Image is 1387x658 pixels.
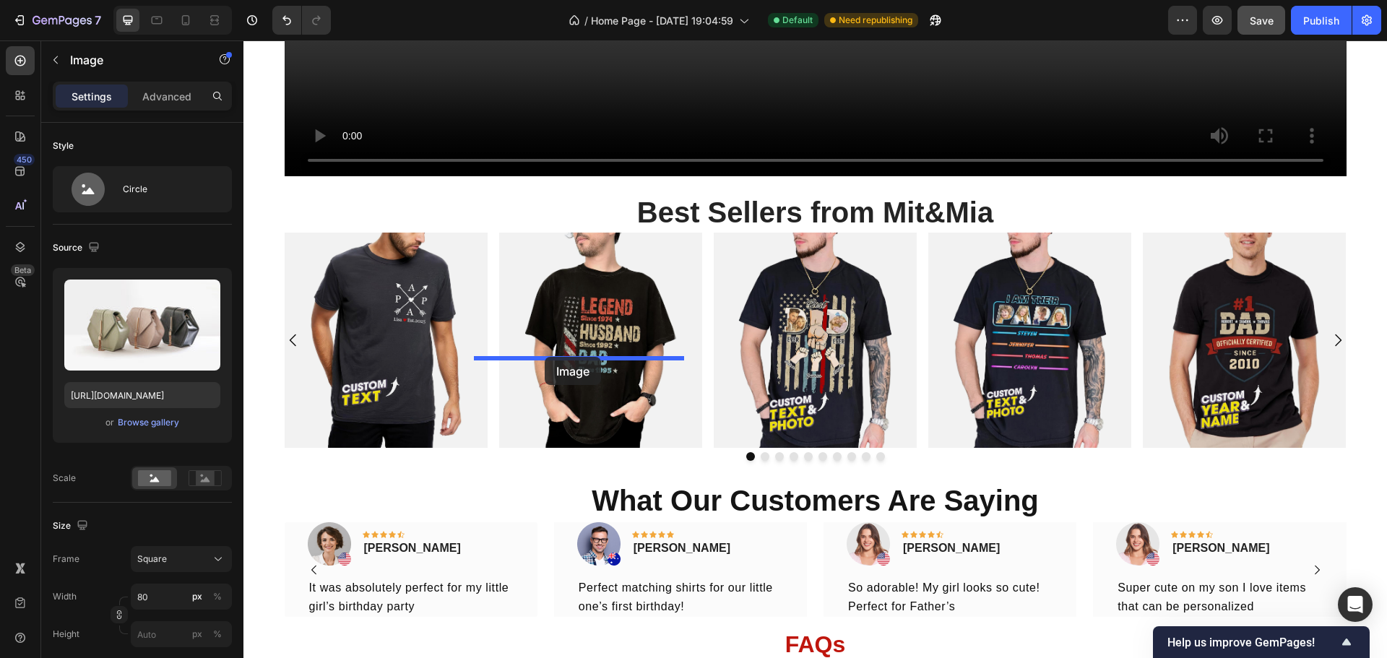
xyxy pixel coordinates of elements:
[192,590,202,603] div: px
[53,628,79,641] label: Height
[11,264,35,276] div: Beta
[189,625,206,643] button: %
[272,6,331,35] div: Undo/Redo
[782,14,813,27] span: Default
[95,12,101,29] p: 7
[1291,6,1352,35] button: Publish
[131,621,232,647] input: px%
[123,173,211,206] div: Circle
[64,280,220,371] img: preview-image
[6,6,108,35] button: 7
[584,13,588,28] span: /
[1167,633,1355,651] button: Show survey - Help us improve GemPages!
[192,628,202,641] div: px
[142,89,191,104] p: Advanced
[53,590,77,603] label: Width
[131,546,232,572] button: Square
[591,13,733,28] span: Home Page - [DATE] 19:04:59
[243,40,1387,658] iframe: Design area
[117,415,180,430] button: Browse gallery
[53,553,79,566] label: Frame
[64,382,220,408] input: https://example.com/image.jpg
[213,590,222,603] div: %
[53,238,103,258] div: Source
[14,154,35,165] div: 450
[213,628,222,641] div: %
[1338,587,1373,622] div: Open Intercom Messenger
[209,588,226,605] button: px
[118,416,179,429] div: Browse gallery
[131,584,232,610] input: px%
[53,472,76,485] div: Scale
[137,553,167,566] span: Square
[70,51,193,69] p: Image
[209,625,226,643] button: px
[105,414,114,431] span: or
[1250,14,1274,27] span: Save
[72,89,112,104] p: Settings
[839,14,912,27] span: Need republishing
[53,139,74,152] div: Style
[1303,13,1339,28] div: Publish
[1237,6,1285,35] button: Save
[189,588,206,605] button: %
[1167,636,1338,649] span: Help us improve GemPages!
[53,516,91,536] div: Size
